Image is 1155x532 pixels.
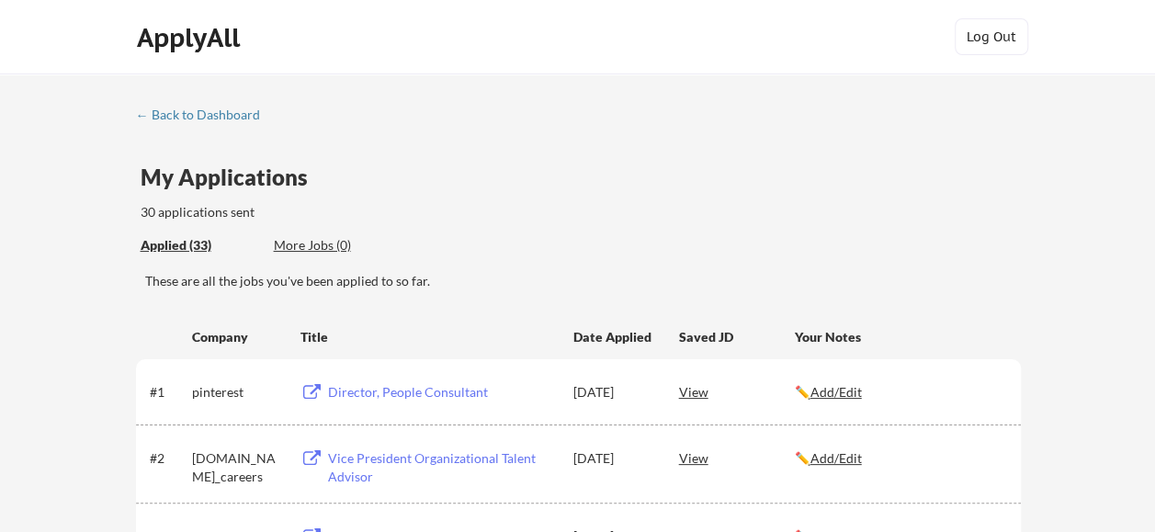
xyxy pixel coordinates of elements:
[136,108,274,126] a: ← Back to Dashboard
[192,328,284,346] div: Company
[192,449,284,485] div: [DOMAIN_NAME]_careers
[274,236,409,255] div: More Jobs (0)
[328,383,556,402] div: Director, People Consultant
[810,450,862,466] u: Add/Edit
[136,108,274,121] div: ← Back to Dashboard
[573,328,654,346] div: Date Applied
[145,272,1021,290] div: These are all the jobs you've been applied to so far.
[795,449,1004,468] div: ✏️
[192,383,284,402] div: pinterest
[141,203,496,221] div: 30 applications sent
[810,384,862,400] u: Add/Edit
[141,236,260,255] div: Applied (33)
[141,236,260,255] div: These are all the jobs you've been applied to so far.
[274,236,409,255] div: These are job applications we think you'd be a good fit for, but couldn't apply you to automatica...
[150,383,186,402] div: #1
[679,375,795,408] div: View
[150,449,186,468] div: #2
[679,320,795,353] div: Saved JD
[955,18,1028,55] button: Log Out
[573,383,654,402] div: [DATE]
[141,166,323,188] div: My Applications
[795,328,1004,346] div: Your Notes
[573,449,654,468] div: [DATE]
[679,441,795,474] div: View
[137,22,245,53] div: ApplyAll
[795,383,1004,402] div: ✏️
[300,328,556,346] div: Title
[328,449,556,485] div: Vice President Organizational Talent Advisor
